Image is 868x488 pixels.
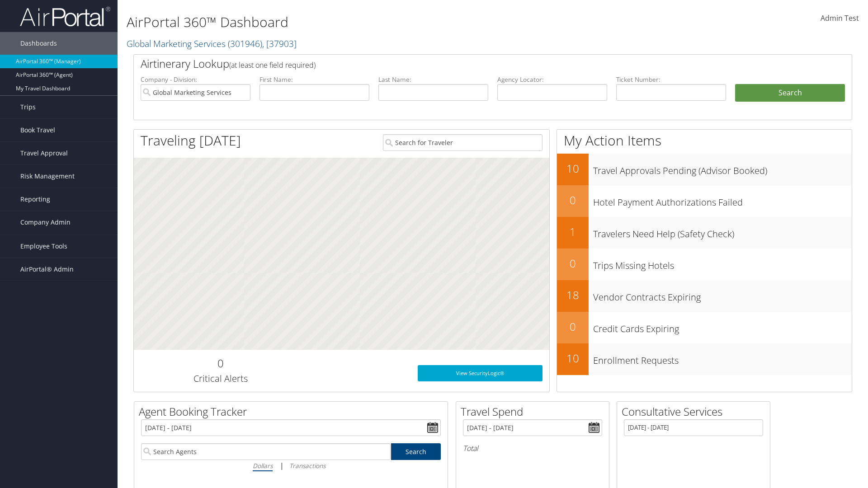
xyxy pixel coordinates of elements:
[821,13,859,23] span: Admin Test
[20,188,50,211] span: Reporting
[557,256,589,271] h2: 0
[557,351,589,366] h2: 10
[557,312,852,343] a: 0Credit Cards Expiring
[20,96,36,118] span: Trips
[20,32,57,55] span: Dashboards
[20,119,55,141] span: Book Travel
[289,461,325,470] i: Transactions
[383,134,542,151] input: Search for Traveler
[228,38,262,50] span: ( 301946 )
[229,60,316,70] span: (at least one field required)
[622,404,770,419] h2: Consultative Services
[616,75,726,84] label: Ticket Number:
[593,318,852,335] h3: Credit Cards Expiring
[557,319,589,334] h2: 0
[378,75,488,84] label: Last Name:
[127,13,615,32] h1: AirPortal 360™ Dashboard
[557,343,852,375] a: 10Enrollment Requests
[20,211,71,234] span: Company Admin
[557,280,852,312] a: 18Vendor Contracts Expiring
[461,404,609,419] h2: Travel Spend
[20,258,74,281] span: AirPortal® Admin
[141,56,785,71] h2: Airtinerary Lookup
[557,192,589,208] h2: 0
[141,460,441,471] div: |
[557,154,852,185] a: 10Travel Approvals Pending (Advisor Booked)
[593,286,852,304] h3: Vendor Contracts Expiring
[127,38,297,50] a: Global Marketing Services
[557,217,852,249] a: 1Travelers Need Help (Safety Check)
[557,249,852,280] a: 0Trips Missing Hotels
[735,84,845,102] button: Search
[139,404,448,419] h2: Agent Booking Tracker
[20,6,110,27] img: airportal-logo.png
[463,443,602,453] h6: Total
[20,235,67,258] span: Employee Tools
[557,161,589,176] h2: 10
[253,461,273,470] i: Dollars
[20,165,75,188] span: Risk Management
[593,350,852,367] h3: Enrollment Requests
[593,192,852,209] h3: Hotel Payment Authorizations Failed
[141,356,300,371] h2: 0
[593,255,852,272] h3: Trips Missing Hotels
[557,185,852,217] a: 0Hotel Payment Authorizations Failed
[497,75,607,84] label: Agency Locator:
[391,443,441,460] a: Search
[557,287,589,303] h2: 18
[20,142,68,164] span: Travel Approval
[418,365,542,381] a: View SecurityLogic®
[141,75,250,84] label: Company - Division:
[141,131,241,150] h1: Traveling [DATE]
[259,75,369,84] label: First Name:
[593,160,852,177] h3: Travel Approvals Pending (Advisor Booked)
[821,5,859,33] a: Admin Test
[593,223,852,240] h3: Travelers Need Help (Safety Check)
[141,372,300,385] h3: Critical Alerts
[557,131,852,150] h1: My Action Items
[557,224,589,239] h2: 1
[262,38,297,50] span: , [ 37903 ]
[141,443,391,460] input: Search Agents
